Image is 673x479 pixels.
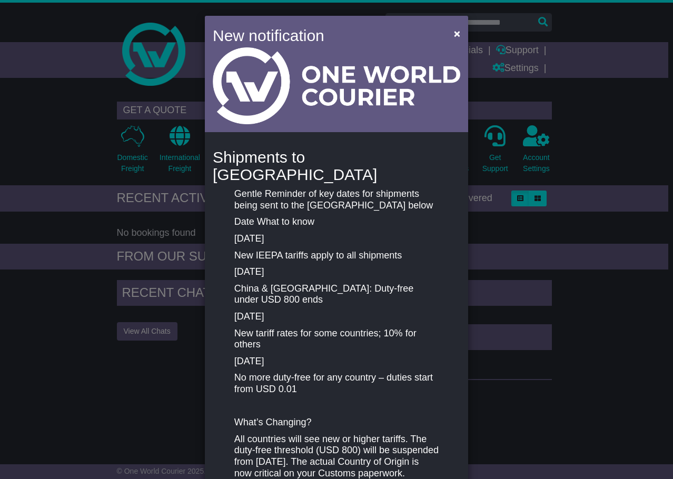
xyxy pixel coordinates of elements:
p: [DATE] [234,266,439,278]
img: Light [213,47,460,124]
p: What’s Changing? [234,417,439,428]
button: Close [449,23,466,44]
span: × [454,27,460,39]
p: Gentle Reminder of key dates for shipments being sent to the [GEOGRAPHIC_DATA] below [234,188,439,211]
p: [DATE] [234,311,439,323]
p: Date What to know [234,216,439,228]
h4: New notification [213,24,439,47]
p: [DATE] [234,233,439,245]
p: New tariff rates for some countries; 10% for others [234,328,439,351]
p: New IEEPA tariffs apply to all shipments [234,250,439,262]
p: No more duty-free for any country – duties start from USD 0.01 [234,372,439,395]
p: [DATE] [234,356,439,367]
h4: Shipments to [GEOGRAPHIC_DATA] [213,148,460,183]
p: All countries will see new or higher tariffs. The duty-free threshold (USD 800) will be suspended... [234,434,439,479]
p: China & [GEOGRAPHIC_DATA]: Duty-free under USD 800 ends [234,283,439,306]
